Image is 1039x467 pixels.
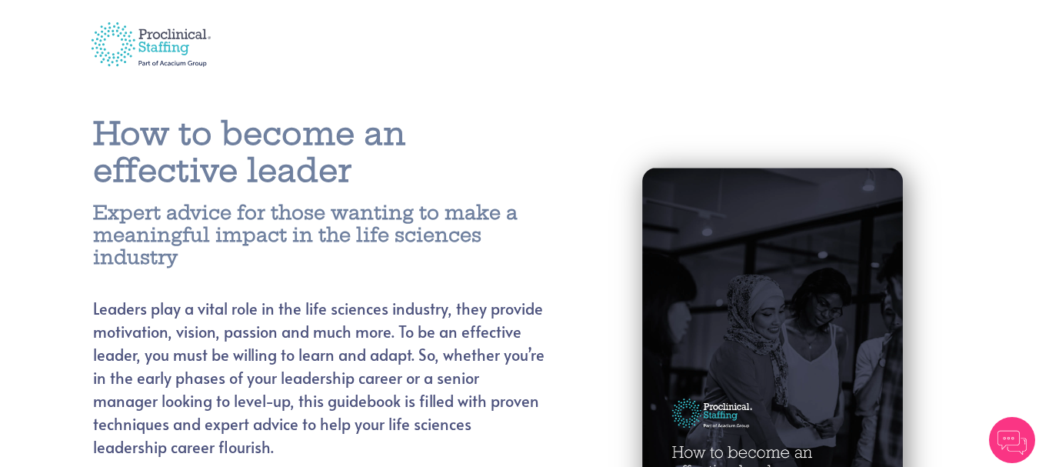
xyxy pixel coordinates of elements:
[82,13,221,75] img: logo
[989,417,1035,463] img: Chatbot
[93,115,544,189] h1: How to become an effective leader
[93,202,544,268] h4: Expert advice for those wanting to make a meaningful impact in the life sciences industry
[93,274,544,459] p: Leaders play a vital role in the life sciences industry, they provide motivation, vision, passion...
